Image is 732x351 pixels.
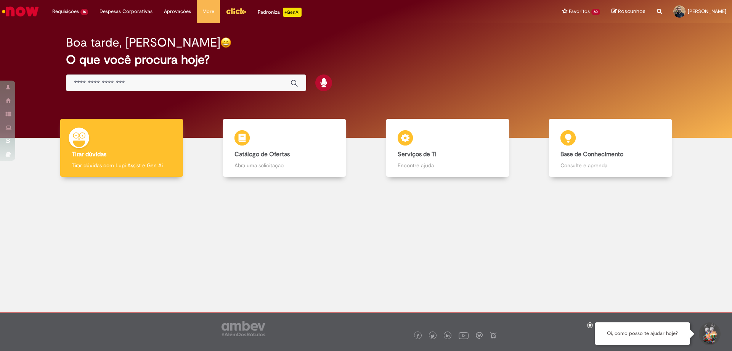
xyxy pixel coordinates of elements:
img: logo_footer_facebook.png [416,334,420,338]
span: More [202,8,214,15]
p: Tirar dúvidas com Lupi Assist e Gen Ai [72,162,172,169]
a: Rascunhos [612,8,645,15]
img: logo_footer_ambev_rotulo_gray.png [222,321,265,336]
b: Catálogo de Ofertas [234,150,290,158]
img: happy-face.png [220,37,231,48]
span: Aprovações [164,8,191,15]
b: Tirar dúvidas [72,150,106,158]
p: Encontre ajuda [398,162,498,169]
a: Catálogo de Ofertas Abra uma solicitação [203,119,366,177]
p: Consulte e aprenda [560,162,660,169]
img: logo_footer_linkedin.png [446,334,450,338]
div: Oi, como posso te ajudar hoje? [595,322,690,345]
div: Padroniza [258,8,302,17]
b: Base de Conhecimento [560,150,623,158]
img: ServiceNow [1,4,40,19]
p: Abra uma solicitação [234,162,334,169]
span: 60 [591,9,600,15]
span: 16 [80,9,88,15]
span: Rascunhos [618,8,645,15]
img: logo_footer_twitter.png [431,334,435,338]
p: +GenAi [283,8,302,17]
a: Serviços de TI Encontre ajuda [366,119,529,177]
span: Despesas Corporativas [100,8,152,15]
b: Serviços de TI [398,150,437,158]
span: Favoritos [569,8,590,15]
a: Base de Conhecimento Consulte e aprenda [529,119,692,177]
img: logo_footer_naosei.png [490,332,497,339]
img: click_logo_yellow_360x200.png [226,5,246,17]
span: Requisições [52,8,79,15]
img: logo_footer_youtube.png [459,330,469,340]
img: logo_footer_workplace.png [476,332,483,339]
span: [PERSON_NAME] [688,8,726,15]
h2: O que você procura hoje? [66,53,666,66]
a: Tirar dúvidas Tirar dúvidas com Lupi Assist e Gen Ai [40,119,203,177]
button: Iniciar Conversa de Suporte [698,322,721,345]
h2: Boa tarde, [PERSON_NAME] [66,36,220,49]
